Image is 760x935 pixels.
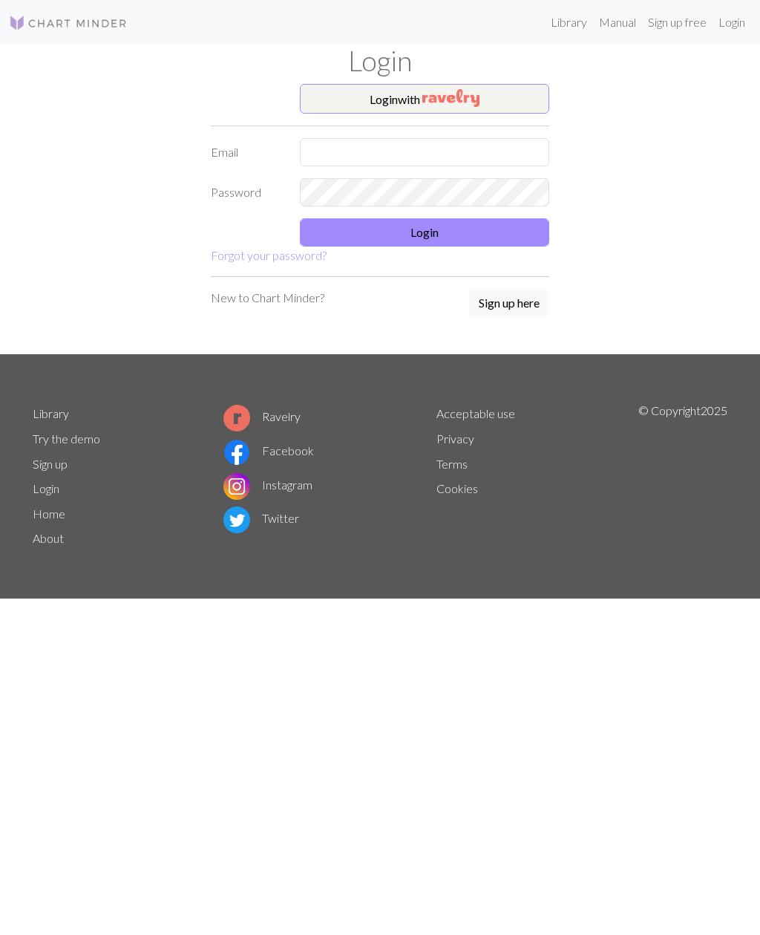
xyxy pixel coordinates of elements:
img: Twitter logo [223,506,250,533]
img: Ravelry [422,89,479,107]
a: Forgot your password? [211,248,327,262]
a: Sign up [33,457,68,471]
a: Manual [593,7,642,37]
label: Password [202,178,291,206]
a: Acceptable use [436,406,515,420]
p: New to Chart Minder? [211,289,324,307]
a: Twitter [223,511,299,525]
a: Privacy [436,431,474,446]
h1: Login [24,45,736,78]
img: Logo [9,14,128,32]
a: Try the demo [33,431,100,446]
button: Login [300,218,549,247]
a: Cookies [436,481,478,495]
img: Facebook logo [223,439,250,466]
a: Instagram [223,478,312,492]
a: Sign up here [469,289,549,319]
a: Facebook [223,443,314,457]
button: Loginwith [300,84,549,114]
a: Home [33,506,65,521]
a: Login [33,481,59,495]
img: Instagram logo [223,473,250,500]
a: Login [712,7,751,37]
button: Sign up here [469,289,549,317]
p: © Copyright 2025 [638,402,727,552]
a: Sign up free [642,7,712,37]
a: Library [33,406,69,420]
a: About [33,531,64,545]
a: Terms [436,457,468,471]
img: Ravelry logo [223,405,250,431]
label: Email [202,138,291,166]
a: Ravelry [223,409,301,423]
a: Library [545,7,593,37]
